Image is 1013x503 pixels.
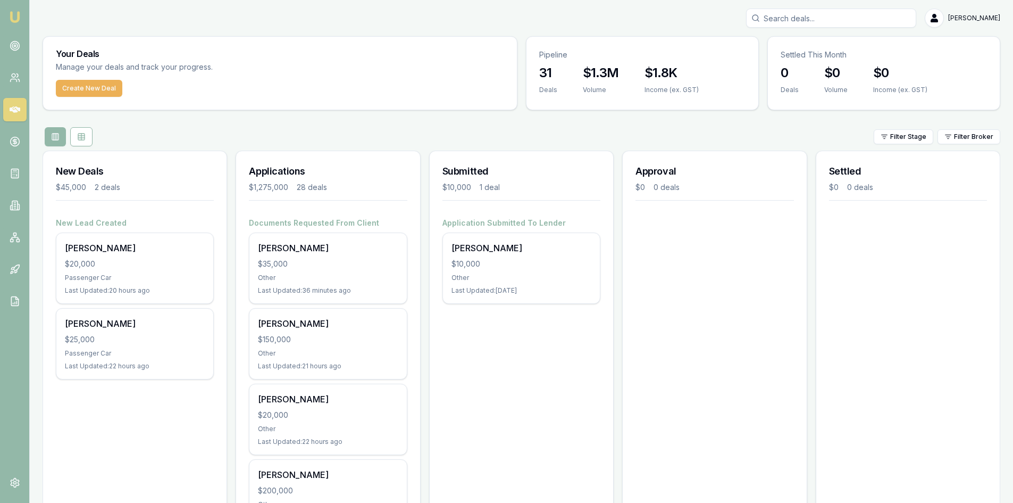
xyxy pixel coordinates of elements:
[829,164,987,179] h3: Settled
[258,468,398,481] div: [PERSON_NAME]
[56,61,328,73] p: Manage your deals and track your progress.
[65,334,205,345] div: $25,000
[258,393,398,406] div: [PERSON_NAME]
[65,317,205,330] div: [PERSON_NAME]
[56,182,86,193] div: $45,000
[948,14,1000,22] span: [PERSON_NAME]
[824,64,848,81] h3: $0
[258,349,398,358] div: Other
[258,425,398,433] div: Other
[480,182,500,193] div: 1 deal
[451,242,591,254] div: [PERSON_NAME]
[56,164,214,179] h3: New Deals
[847,182,873,193] div: 0 deals
[65,274,205,282] div: Passenger Car
[635,182,645,193] div: $0
[937,129,1000,144] button: Filter Broker
[873,64,927,81] h3: $0
[9,11,21,23] img: emu-icon-u.png
[258,259,398,269] div: $35,000
[65,242,205,254] div: [PERSON_NAME]
[95,182,120,193] div: 2 deals
[539,86,557,94] div: Deals
[65,349,205,358] div: Passenger Car
[954,133,993,141] span: Filter Broker
[583,64,619,81] h3: $1.3M
[746,9,916,28] input: Search deals
[451,286,591,295] div: Last Updated: [DATE]
[249,164,407,179] h3: Applications
[258,438,398,446] div: Last Updated: 22 hours ago
[442,164,600,179] h3: Submitted
[65,362,205,370] div: Last Updated: 22 hours ago
[539,64,557,81] h3: 31
[258,274,398,282] div: Other
[635,164,793,179] h3: Approval
[874,129,933,144] button: Filter Stage
[258,334,398,345] div: $150,000
[56,50,504,58] h3: Your Deals
[451,274,591,282] div: Other
[258,410,398,420] div: $20,000
[824,86,848,94] div: Volume
[654,182,680,193] div: 0 deals
[258,317,398,330] div: [PERSON_NAME]
[65,259,205,269] div: $20,000
[781,64,799,81] h3: 0
[442,182,471,193] div: $10,000
[781,86,799,94] div: Deals
[890,133,926,141] span: Filter Stage
[258,286,398,295] div: Last Updated: 36 minutes ago
[873,86,927,94] div: Income (ex. GST)
[65,286,205,295] div: Last Updated: 20 hours ago
[442,218,600,228] h4: Application Submitted To Lender
[249,182,288,193] div: $1,275,000
[297,182,327,193] div: 28 deals
[56,218,214,228] h4: New Lead Created
[258,362,398,370] div: Last Updated: 21 hours ago
[249,218,407,228] h4: Documents Requested From Client
[56,80,122,97] button: Create New Deal
[829,182,839,193] div: $0
[781,50,987,60] p: Settled This Month
[644,86,699,94] div: Income (ex. GST)
[539,50,746,60] p: Pipeline
[644,64,699,81] h3: $1.8K
[583,86,619,94] div: Volume
[258,485,398,496] div: $200,000
[258,242,398,254] div: [PERSON_NAME]
[451,259,591,269] div: $10,000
